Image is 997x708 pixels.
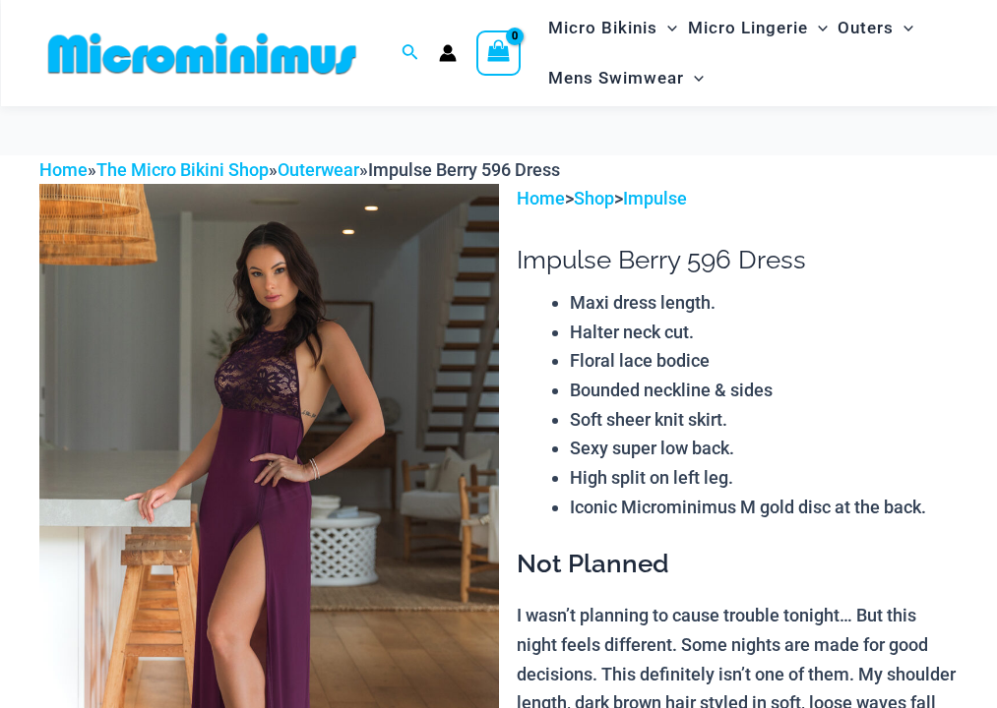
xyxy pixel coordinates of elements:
a: Home [39,159,88,180]
a: Account icon link [439,44,457,62]
a: OutersMenu ToggleMenu Toggle [833,3,918,53]
li: Floral lace bodice [570,346,958,376]
img: MM SHOP LOGO FLAT [40,31,364,76]
h3: Not Planned [517,548,958,581]
li: Bounded neckline & sides [570,376,958,405]
li: Iconic Microminimus M gold disc at the back. [570,493,958,522]
h1: Impulse Berry 596 Dress [517,245,958,275]
span: Outers [838,3,894,53]
a: Search icon link [402,41,419,66]
li: Halter neck cut. [570,318,958,347]
span: Menu Toggle [684,53,704,103]
li: Maxi dress length. [570,288,958,318]
span: Mens Swimwear [548,53,684,103]
span: Micro Bikinis [548,3,657,53]
a: Impulse [623,188,687,208]
span: Menu Toggle [657,3,677,53]
span: Micro Lingerie [688,3,808,53]
a: Shop [574,188,614,208]
a: Mens SwimwearMenu ToggleMenu Toggle [543,53,709,103]
a: Micro BikinisMenu ToggleMenu Toggle [543,3,682,53]
a: Outerwear [278,159,359,180]
span: Menu Toggle [808,3,828,53]
a: The Micro Bikini Shop [96,159,269,180]
span: Menu Toggle [894,3,913,53]
li: Sexy super low back. [570,434,958,463]
li: High split on left leg. [570,463,958,493]
p: > > [517,184,958,213]
a: View Shopping Cart, empty [476,30,522,76]
span: Impulse Berry 596 Dress [368,159,560,180]
a: Home [517,188,565,208]
li: Soft sheer knit skirt. [570,405,958,435]
span: » » » [39,159,560,180]
a: Micro LingerieMenu ToggleMenu Toggle [683,3,833,53]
